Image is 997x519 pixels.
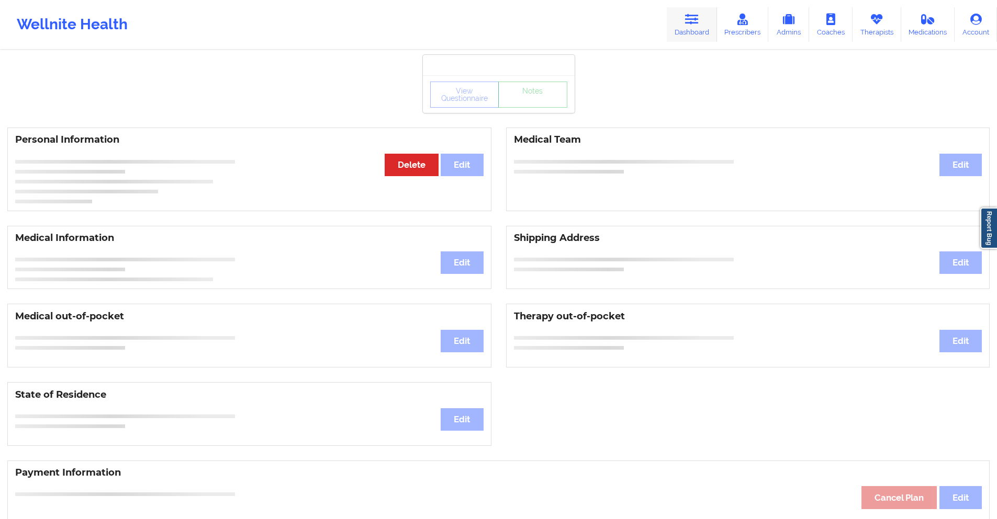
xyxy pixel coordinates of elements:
h3: State of Residence [15,389,484,401]
a: Prescribers [717,7,769,42]
a: Medications [901,7,955,42]
a: Admins [768,7,809,42]
h3: Shipping Address [514,232,982,244]
a: Therapists [853,7,901,42]
h3: Payment Information [15,467,982,479]
a: Report Bug [980,207,997,249]
a: Dashboard [667,7,717,42]
h3: Therapy out-of-pocket [514,310,982,322]
h3: Personal Information [15,134,484,146]
h3: Medical Information [15,232,484,244]
button: Delete [385,154,439,176]
h3: Medical Team [514,134,982,146]
a: Account [955,7,997,42]
a: Coaches [809,7,853,42]
h3: Medical out-of-pocket [15,310,484,322]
